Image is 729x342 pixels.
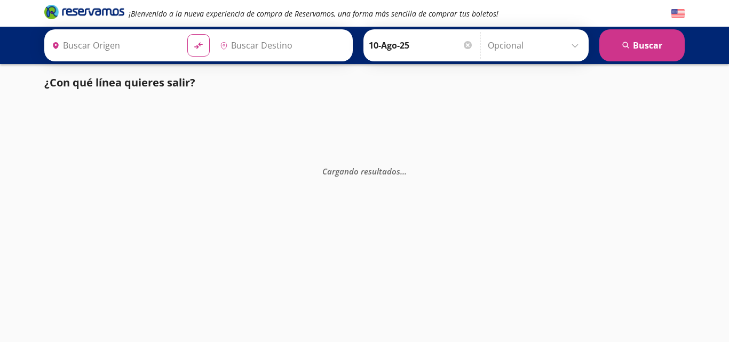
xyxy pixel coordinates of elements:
[216,32,347,59] input: Buscar Destino
[405,165,407,176] span: .
[599,29,685,61] button: Buscar
[44,4,124,23] a: Brand Logo
[322,165,407,176] em: Cargando resultados
[129,9,498,19] em: ¡Bienvenido a la nueva experiencia de compra de Reservamos, una forma más sencilla de comprar tus...
[671,7,685,20] button: English
[402,165,405,176] span: .
[488,32,583,59] input: Opcional
[44,4,124,20] i: Brand Logo
[400,165,402,176] span: .
[47,32,179,59] input: Buscar Origen
[369,32,473,59] input: Elegir Fecha
[44,75,195,91] p: ¿Con qué línea quieres salir?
